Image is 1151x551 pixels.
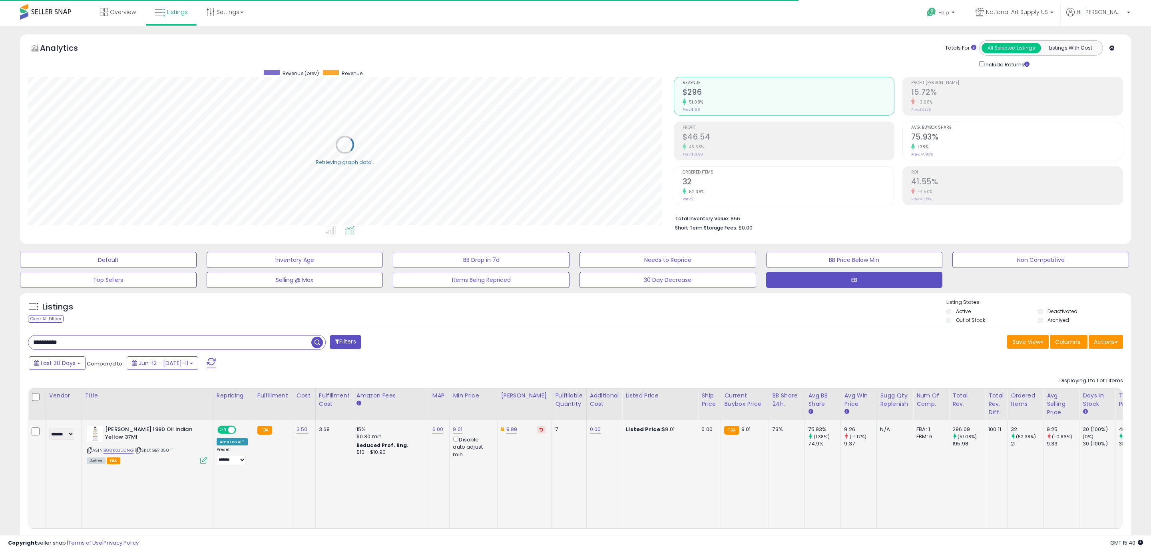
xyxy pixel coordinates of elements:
small: (1.38%) [814,433,830,440]
div: 30 (100%) [1083,440,1115,447]
span: | SKU: GB7350-1 [135,447,173,453]
small: 52.38% [686,189,705,195]
h2: 32 [683,177,894,188]
a: B00K0JUCNG [104,447,133,454]
button: All Selected Listings [982,43,1041,53]
a: 3.50 [297,425,308,433]
span: OFF [235,427,248,433]
div: Vendor [49,391,78,400]
div: Include Returns [973,60,1039,69]
span: $0.00 [739,224,753,232]
div: N/A [880,426,907,433]
small: Prev: $31.98 [683,152,703,157]
button: Selling @ Max [207,272,383,288]
a: 0.00 [590,425,601,433]
div: Listed Price [625,391,695,400]
span: Last 30 Days [41,359,76,367]
div: 195.98 [952,440,985,447]
a: Terms of Use [68,539,102,547]
button: Items Being Repriced [393,272,570,288]
div: $0.30 min [356,433,423,440]
small: (51.08%) [958,433,977,440]
div: seller snap | | [8,539,139,547]
div: Repricing [217,391,251,400]
label: Out of Stock [956,317,985,323]
div: Amazon AI * [217,438,248,445]
div: $9.01 [625,426,692,433]
div: Fulfillment [257,391,290,400]
div: Avg BB Share [808,391,837,408]
span: Revenue [683,81,894,85]
div: Sugg Qty Replenish [880,391,910,408]
span: Overview [110,8,136,16]
div: Avg Win Price [844,391,873,408]
div: 32 [1011,426,1043,433]
a: Hi [PERSON_NAME] [1066,8,1130,26]
p: Listing States: [946,299,1131,306]
div: 9.25 [1047,426,1079,433]
div: Avg Selling Price [1047,391,1076,417]
a: 9.01 [453,425,462,433]
button: BB Price Below Min [766,252,943,268]
span: Profit [PERSON_NAME] [911,81,1123,85]
label: Active [956,308,971,315]
small: Amazon Fees. [356,400,361,407]
div: Ordered Items [1011,391,1040,408]
span: Ordered Items [683,170,894,175]
div: Amazon Fees [356,391,426,400]
strong: Copyright [8,539,37,547]
a: 9.99 [506,425,518,433]
div: FBM: 6 [916,433,943,440]
span: 2025-08-11 15:40 GMT [1110,539,1143,547]
div: 7 [555,426,580,433]
button: BB Drop in 7d [393,252,570,268]
div: Num of Comp. [916,391,946,408]
div: 9.26 [844,426,876,433]
span: Hi [PERSON_NAME] [1077,8,1125,16]
img: 31FK-ts3CvL._SL40_.jpg [87,426,103,442]
small: 51.08% [686,99,703,105]
button: Jun-12 - [DATE]-11 [127,356,198,370]
button: Top Sellers [20,272,197,288]
div: FBA: 1 [916,426,943,433]
small: (-1.17%) [850,433,866,440]
small: Prev: 21 [683,197,695,202]
div: BB Share 24h. [772,391,801,408]
b: Listed Price: [625,425,662,433]
span: FBA [107,457,120,464]
h5: Listings [42,301,73,313]
div: Cost [297,391,312,400]
span: Listings [167,8,188,16]
span: National Art Supply US [986,8,1048,16]
div: 21 [1011,440,1043,447]
th: CSV column name: cust_attr_2_Vendor [46,388,82,420]
div: Disable auto adjust min [453,435,491,458]
small: Prev: $196 [683,107,700,112]
button: Non Competitive [952,252,1129,268]
div: 30 (100%) [1083,426,1115,433]
button: Needs to Reprice [579,252,756,268]
small: (52.38%) [1016,433,1036,440]
th: Please note that this number is a calculation based on your required days of coverage and your ve... [877,388,913,420]
div: Displaying 1 to 1 of 1 items [1059,377,1123,385]
small: 1.38% [915,144,929,150]
span: Compared to: [87,360,123,367]
h5: Analytics [40,42,94,56]
div: Title [85,391,210,400]
h2: 75.93% [911,132,1123,143]
div: Clear All Filters [28,315,64,323]
label: Archived [1047,317,1069,323]
b: Short Term Storage Fees: [675,224,737,231]
button: Inventory Age [207,252,383,268]
div: Days In Stock [1083,391,1112,408]
button: 30 Day Decrease [579,272,756,288]
small: FBA [257,426,272,435]
small: Avg Win Price. [844,408,849,415]
div: Preset: [217,447,248,465]
div: Ship Price [701,391,717,408]
div: Total Rev. Diff. [988,391,1004,417]
i: Get Help [926,7,936,17]
div: Fulfillment Cost [319,391,350,408]
div: Current Buybox Price [724,391,765,408]
span: Columns [1055,338,1080,346]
